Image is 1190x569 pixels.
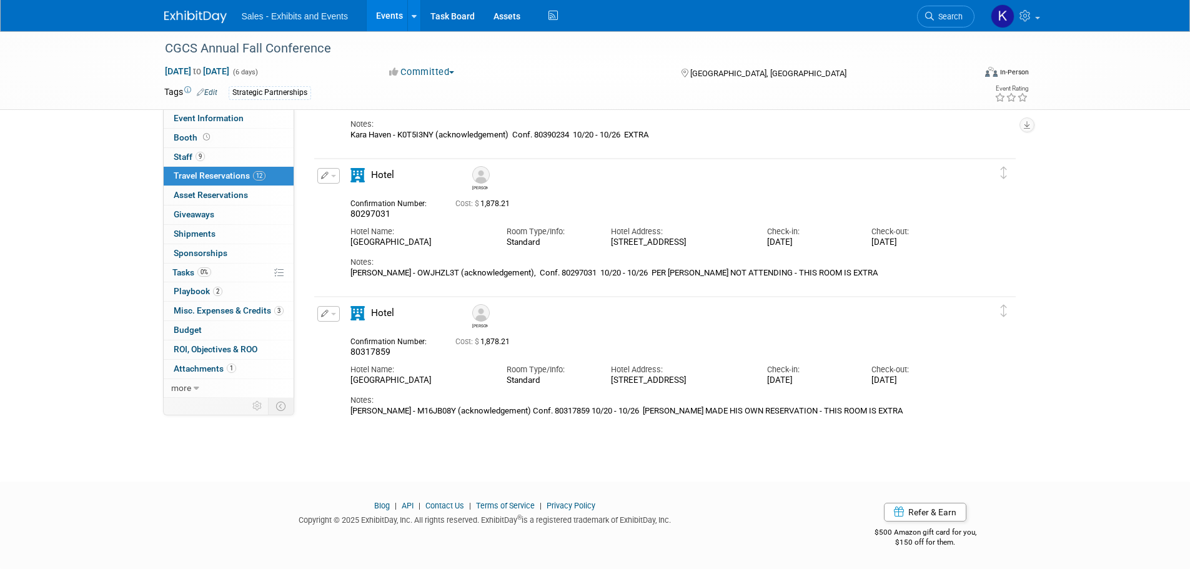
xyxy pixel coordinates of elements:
span: Booth [174,132,212,142]
div: Copyright © 2025 ExhibitDay, Inc. All rights reserved. ExhibitDay is a registered trademark of Ex... [164,512,806,526]
div: Hotel Address: [611,364,748,375]
span: Giveaways [174,209,214,219]
a: Misc. Expenses & Credits3 [164,302,294,320]
td: Toggle Event Tabs [268,398,294,414]
span: Asset Reservations [174,190,248,200]
div: [DATE] [767,375,853,386]
span: Search [934,12,963,21]
a: Sponsorships [164,244,294,263]
div: [DATE] [871,375,957,386]
a: Booth [164,129,294,147]
sup: ® [517,514,522,521]
span: | [392,501,400,510]
span: [GEOGRAPHIC_DATA], [GEOGRAPHIC_DATA] [690,69,846,78]
div: Hotel Address: [611,226,748,237]
a: Edit [197,88,217,97]
span: 80317859 [350,347,390,357]
span: 9 [196,152,205,161]
a: Travel Reservations12 [164,167,294,186]
span: more [171,383,191,393]
div: $150 off for them. [825,537,1026,548]
a: Tasks0% [164,264,294,282]
img: Format-Inperson.png [985,67,998,77]
span: Staff [174,152,205,162]
div: Event Format [901,65,1029,84]
div: Notes: [350,119,958,130]
span: ROI, Objectives & ROO [174,344,257,354]
div: Woody Paik [472,322,488,329]
td: Personalize Event Tab Strip [247,398,269,414]
a: Refer & Earn [884,503,966,522]
div: Kelly Sia [472,184,488,190]
span: Attachments [174,364,236,374]
a: API [402,501,414,510]
span: | [415,501,424,510]
div: In-Person [999,67,1029,77]
div: [GEOGRAPHIC_DATA] [350,237,488,248]
div: Confirmation Number: [350,195,437,209]
a: Blog [374,501,390,510]
span: | [466,501,474,510]
div: Room Type/Info: [507,364,592,375]
div: Hotel Name: [350,364,488,375]
div: Check-in: [767,364,853,375]
i: Hotel [350,168,365,182]
span: 1,878.21 [455,337,515,346]
span: 1,878.21 [455,199,515,208]
a: Event Information [164,109,294,128]
span: Event Information [174,113,244,123]
a: Staff9 [164,148,294,167]
span: Cost: $ [455,199,480,208]
span: Playbook [174,286,222,296]
div: Notes: [350,395,958,406]
a: Budget [164,321,294,340]
i: Click and drag to move item [1001,305,1007,317]
img: Kara Haven [991,4,1014,28]
a: Asset Reservations [164,186,294,205]
div: Check-in: [767,226,853,237]
div: Kelly Sia [469,166,491,190]
span: Travel Reservations [174,171,265,181]
div: [STREET_ADDRESS] [611,375,748,386]
div: [DATE] [767,237,853,248]
span: Booth not reserved yet [201,132,212,142]
a: more [164,379,294,398]
span: Hotel [371,169,394,181]
a: Attachments1 [164,360,294,379]
div: Check-out: [871,226,957,237]
a: Terms of Service [476,501,535,510]
div: [GEOGRAPHIC_DATA] [350,375,488,386]
td: Tags [164,86,217,100]
span: Tasks [172,267,211,277]
div: Event Rating [994,86,1028,92]
span: 1 [227,364,236,373]
a: ROI, Objectives & ROO [164,340,294,359]
span: to [191,66,203,76]
div: [STREET_ADDRESS] [611,237,748,248]
span: 12 [253,171,265,181]
span: Misc. Expenses & Credits [174,305,284,315]
div: Woody Paik [469,304,491,329]
a: Privacy Policy [547,501,595,510]
span: (6 days) [232,68,258,76]
button: Committed [385,66,459,79]
div: Strategic Partnerships [229,86,311,99]
div: [PERSON_NAME] - M16JB08Y (acknowledgement) Conf. 80317859 10/20 - 10/26 [PERSON_NAME] MADE HIS OW... [350,406,958,416]
div: Check-out: [871,364,957,375]
div: $500 Amazon gift card for you, [825,519,1026,548]
span: 80297031 [350,209,390,219]
i: Click and drag to move item [1001,167,1007,179]
a: Search [917,6,974,27]
div: Standard [507,375,592,385]
span: Hotel [371,307,394,319]
span: Cost: $ [455,337,480,346]
span: [DATE] [DATE] [164,66,230,77]
div: Notes: [350,257,958,268]
img: Kelly Sia [472,166,490,184]
div: Room Type/Info: [507,226,592,237]
span: 3 [274,306,284,315]
span: Sponsorships [174,248,227,258]
span: | [537,501,545,510]
div: CGCS Annual Fall Conference [161,37,956,60]
div: [PERSON_NAME] - OWJHZL3T (acknowledgement), Conf. 80297031 10/20 - 10/26 PER [PERSON_NAME] NOT AT... [350,268,958,278]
